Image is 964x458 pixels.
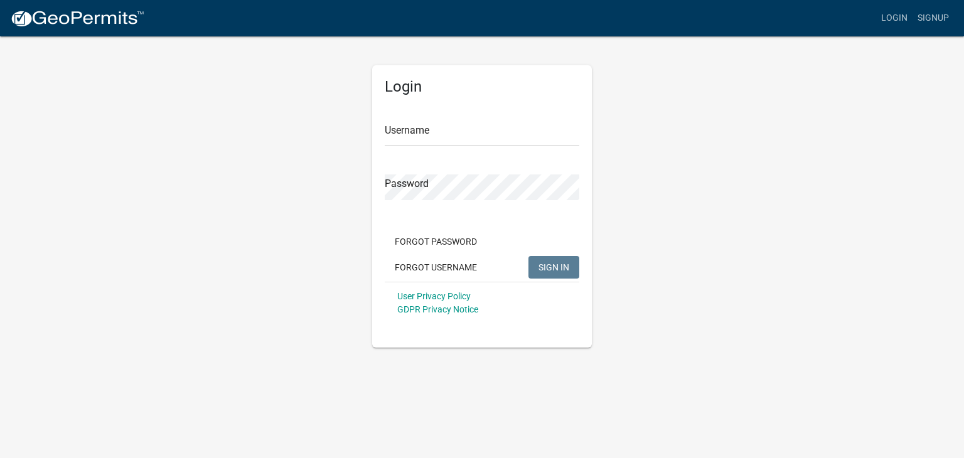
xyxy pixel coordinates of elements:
h5: Login [385,78,579,96]
a: User Privacy Policy [397,291,471,301]
a: Login [876,6,913,30]
button: Forgot Username [385,256,487,279]
button: Forgot Password [385,230,487,253]
a: GDPR Privacy Notice [397,304,478,314]
a: Signup [913,6,954,30]
button: SIGN IN [528,256,579,279]
span: SIGN IN [538,262,569,272]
